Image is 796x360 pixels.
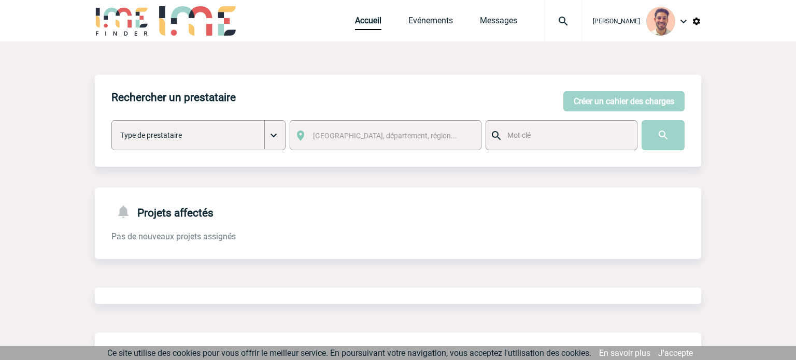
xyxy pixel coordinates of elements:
h4: Projets affectés [111,204,214,219]
img: IME-Finder [95,6,149,36]
span: [PERSON_NAME] [593,18,640,25]
img: notifications-24-px-g.png [116,204,137,219]
input: Submit [642,120,685,150]
span: Ce site utilise des cookies pour vous offrir le meilleur service. En poursuivant votre navigation... [107,348,591,358]
a: En savoir plus [599,348,650,358]
img: 132114-0.jpg [646,7,675,36]
input: Mot clé [505,128,628,142]
a: Accueil [355,16,381,30]
a: J'accepte [658,348,693,358]
a: Evénements [408,16,453,30]
span: [GEOGRAPHIC_DATA], département, région... [313,132,457,140]
a: Messages [480,16,517,30]
span: Pas de nouveaux projets assignés [111,232,236,241]
h4: Rechercher un prestataire [111,91,236,104]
